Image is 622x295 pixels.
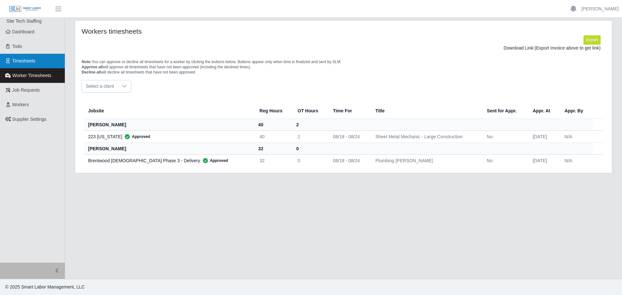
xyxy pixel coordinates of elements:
[370,130,482,142] td: Sheet Metal Mechanic - Large Construction
[122,133,150,140] span: Approved
[254,154,292,166] td: 32
[88,133,249,140] div: 223 [US_STATE]
[84,103,254,119] th: Jobsite
[293,130,328,142] td: 2
[559,103,593,119] th: Appr. By
[9,6,41,13] img: SLM Logo
[254,119,292,130] th: 40
[254,103,292,119] th: Reg Hours
[293,142,328,154] th: 0
[6,18,41,24] span: Site Tech Staffing
[370,103,482,119] th: Title
[559,154,593,166] td: N/A
[482,154,528,166] td: No
[582,6,619,12] a: [PERSON_NAME]
[82,60,92,64] span: Note:
[84,142,254,154] th: [PERSON_NAME]
[12,58,36,63] span: Timesheets
[12,73,51,78] span: Worker Timesheets
[528,154,559,166] td: [DATE]
[535,45,601,51] span: (Export Invoice above to get link)
[482,103,528,119] th: Sent for Appr.
[82,65,103,69] span: Approve all
[254,130,292,142] td: 40
[482,130,528,142] td: No
[328,130,370,142] td: 08/18 - 08/24
[528,103,559,119] th: Appr. At
[12,117,47,122] span: Supplier Settings
[328,103,370,119] th: Time For
[559,130,593,142] td: N/A
[84,119,254,130] th: [PERSON_NAME]
[200,157,228,164] span: Approved
[82,70,101,74] span: Decline all
[293,103,328,119] th: OT Hours
[370,154,482,166] td: Plumbing [PERSON_NAME]
[583,35,601,44] button: Export
[528,130,559,142] td: [DATE]
[82,80,118,92] span: Select a client
[86,45,601,51] div: Download Link:
[82,27,294,35] h4: Workers timesheets
[328,154,370,166] td: 08/18 - 08/24
[5,284,85,289] span: © 2025 Smart Labor Management, LLC
[12,44,22,49] span: Todo
[254,142,292,154] th: 32
[293,154,328,166] td: 0
[88,157,249,164] div: Brentwood [DEMOGRAPHIC_DATA] Phase 3 - Delivery
[82,59,605,75] p: You can approve or decline all timesheets for a worker by clicking the buttons below. Buttons app...
[293,119,328,130] th: 2
[12,102,29,107] span: Workers
[12,29,35,34] span: Dashboard
[12,87,40,93] span: Job Requests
